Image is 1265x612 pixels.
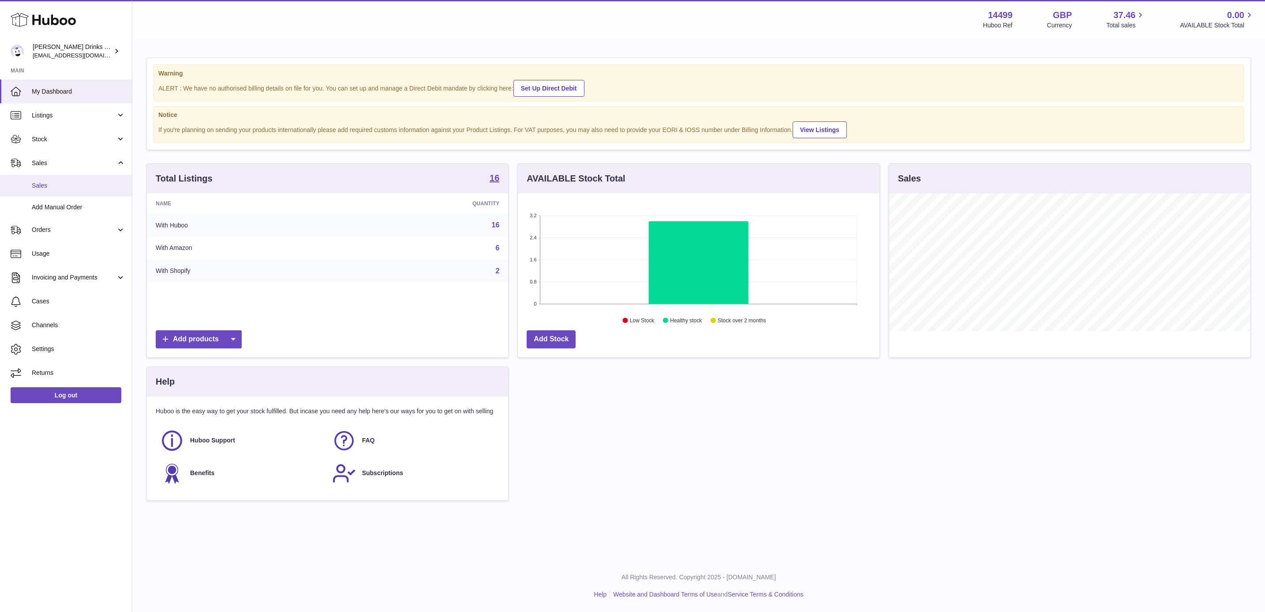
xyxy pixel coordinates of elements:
a: Subscriptions [332,461,495,485]
text: Healthy stock [670,317,703,324]
a: Website and Dashboard Terms of Use [613,591,717,598]
span: Subscriptions [362,469,403,477]
a: Add products [156,330,242,348]
text: 0.8 [530,279,537,284]
strong: 14499 [988,9,1013,21]
span: My Dashboard [32,87,125,96]
span: Sales [32,181,125,190]
span: FAQ [362,436,375,445]
span: Channels [32,321,125,329]
span: Huboo Support [190,436,235,445]
strong: GBP [1053,9,1072,21]
text: Low Stock [630,317,655,324]
a: 0.00 AVAILABLE Stock Total [1180,9,1254,30]
img: internalAdmin-14499@internal.huboo.com [11,45,24,58]
div: Currency [1047,21,1072,30]
td: With Shopify [147,260,344,283]
span: Benefits [190,469,214,477]
a: Set Up Direct Debit [513,80,584,97]
a: 16 [490,174,499,184]
p: Huboo is the easy way to get your stock fulfilled. But incase you need any help here's our ways f... [156,407,499,416]
span: Sales [32,159,116,167]
text: 2.4 [530,235,537,240]
p: All Rights Reserved. Copyright 2025 - [DOMAIN_NAME] [139,573,1258,582]
a: 37.46 Total sales [1106,9,1145,30]
text: Stock over 2 months [718,317,766,324]
span: Orders [32,226,116,234]
h3: AVAILABLE Stock Total [527,173,625,185]
div: Huboo Ref [983,21,1013,30]
text: 1.6 [530,257,537,262]
text: 3.2 [530,213,537,218]
span: Usage [32,249,125,258]
li: and [610,590,803,599]
span: 0.00 [1227,9,1244,21]
span: Stock [32,135,116,144]
th: Name [147,193,344,214]
span: Cases [32,297,125,306]
a: View Listings [793,121,847,138]
h3: Help [156,376,175,388]
strong: Warning [158,69,1239,78]
text: 0 [534,301,537,306]
a: 16 [492,221,500,229]
a: Service Terms & Conditions [728,591,804,598]
span: [EMAIL_ADDRESS][DOMAIN_NAME] [33,52,130,59]
span: Total sales [1106,21,1145,30]
a: Huboo Support [160,429,323,453]
strong: 16 [490,174,499,182]
span: Invoicing and Payments [32,273,116,282]
span: Listings [32,111,116,120]
a: Add Stock [527,330,576,348]
a: FAQ [332,429,495,453]
a: 6 [495,244,499,252]
h3: Sales [898,173,921,185]
h3: Total Listings [156,173,213,185]
span: Add Manual Order [32,203,125,212]
a: 2 [495,267,499,275]
a: Help [594,591,607,598]
a: Benefits [160,461,323,485]
div: If you're planning on sending your products internationally please add required customs informati... [158,120,1239,138]
th: Quantity [344,193,508,214]
div: [PERSON_NAME] Drinks LTD (t/a Zooz) [33,43,112,60]
td: With Huboo [147,214,344,237]
a: Log out [11,387,121,403]
td: With Amazon [147,237,344,260]
span: Settings [32,345,125,353]
span: AVAILABLE Stock Total [1180,21,1254,30]
span: 37.46 [1113,9,1135,21]
div: ALERT : We have no authorised billing details on file for you. You can set up and manage a Direct... [158,79,1239,97]
span: Returns [32,369,125,377]
strong: Notice [158,111,1239,119]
